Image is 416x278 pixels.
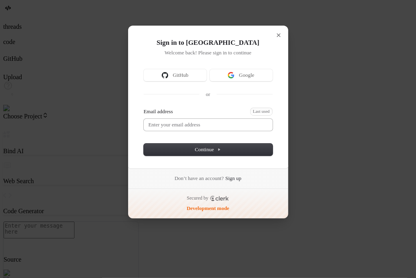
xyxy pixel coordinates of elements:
[144,108,173,115] label: Email address
[144,119,273,131] input: Enter your email address
[144,69,207,81] button: Sign in with GitHubGitHub
[210,69,273,81] button: Sign in with GoogleGoogle
[187,195,209,202] p: Secured by
[228,72,234,78] img: Sign in with Google
[144,38,273,48] h1: Sign in to [GEOGRAPHIC_DATA]
[144,49,273,56] p: Welcome back! Please sign in to continue
[187,205,229,212] p: Development mode
[250,108,273,116] span: Last used
[206,91,210,98] p: or
[239,72,254,79] span: Google
[175,175,224,182] span: Don’t have an account?
[195,146,221,153] span: Continue
[173,72,189,79] span: GitHub
[272,28,285,42] button: Close modal
[225,175,241,182] a: Sign up
[162,72,168,78] img: Sign in with GitHub
[144,144,273,156] button: Continue
[210,196,229,201] a: Clerk logo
